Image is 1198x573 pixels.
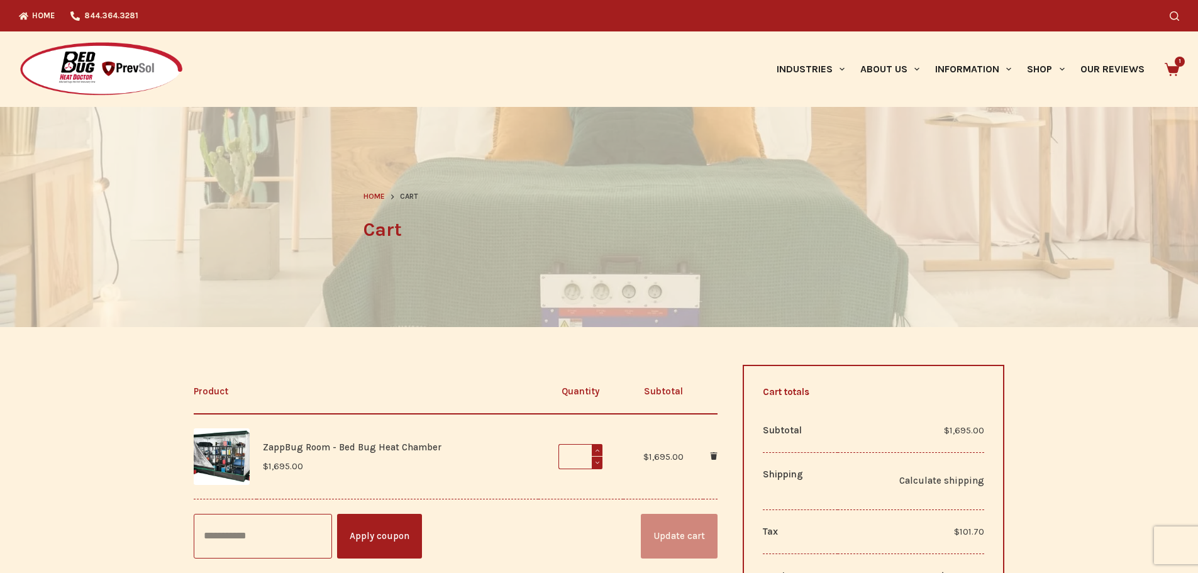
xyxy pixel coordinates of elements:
button: Update cart [641,514,718,559]
a: Remove ZappBug Room - Bed Bug Heat Chamber from cart [710,451,718,462]
h2: Cart totals [763,385,985,399]
th: Quantity [538,369,624,414]
span: $ [944,425,950,436]
th: Tax [763,509,838,554]
a: Our Reviews [1072,31,1152,107]
a: Shop [1019,31,1072,107]
a: About Us [852,31,927,107]
bdi: 1,695.00 [263,460,303,472]
a: Home [363,191,385,203]
bdi: 1,695.00 [643,451,684,462]
button: Search [1170,11,1179,21]
th: Shipping [763,452,838,509]
h1: Cart [363,216,835,244]
a: Information [928,31,1019,107]
a: Industries [768,31,852,107]
a: Calculate shipping [845,473,985,489]
th: Subtotal [763,408,838,452]
span: 1 [1175,57,1185,67]
nav: Primary [768,31,1152,107]
span: $ [954,526,960,537]
span: Cart [400,191,418,203]
a: ZappBug Room - Bed Bug Heat Chamber [263,442,441,453]
input: Product quantity [558,444,602,469]
span: $ [643,451,649,462]
bdi: 1,695.00 [944,425,984,436]
span: 101.70 [954,526,984,537]
button: Apply coupon [337,514,422,559]
span: $ [263,460,269,472]
img: Prevsol/Bed Bug Heat Doctor [19,42,184,97]
th: Product [194,369,538,414]
span: Home [363,192,385,201]
th: Subtotal [623,369,703,414]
